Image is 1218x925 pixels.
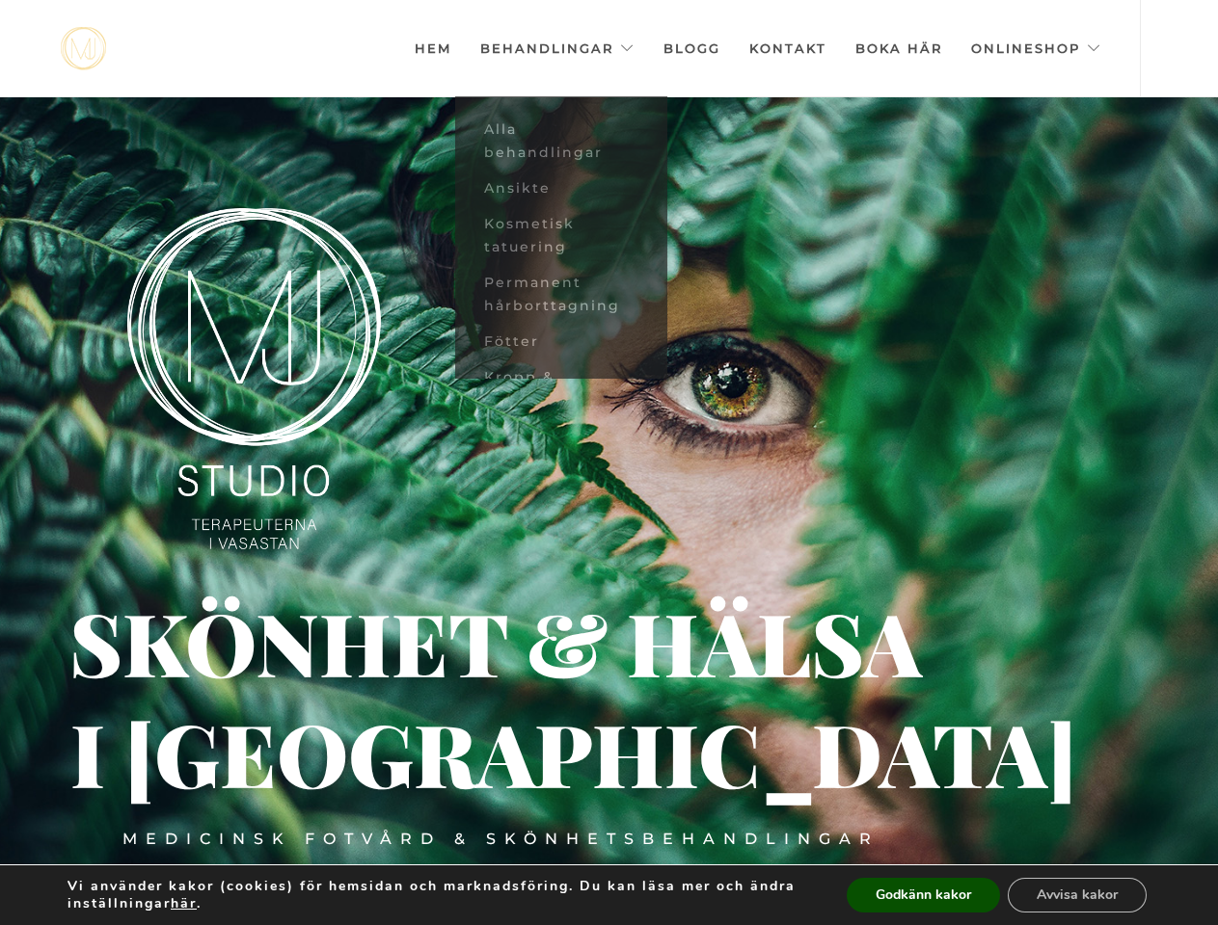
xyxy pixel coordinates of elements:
[455,171,667,206] a: Ansikte
[455,324,667,359] a: Fötter
[455,265,667,324] a: Permanent hårborttagning
[70,742,390,769] div: i [GEOGRAPHIC_DATA]
[455,112,667,171] a: Alla behandlingar
[455,359,667,418] a: Kropp & Välmående
[61,27,106,70] a: mjstudio mjstudio mjstudio
[69,631,759,652] div: Skönhet & hälsa
[68,878,806,912] p: Vi använder kakor (cookies) för hemsidan och marknadsföring. Du kan läsa mer och ändra inställnin...
[171,895,197,912] button: här
[1008,878,1147,912] button: Avvisa kakor
[122,829,880,850] div: Medicinsk fotvård & skönhetsbehandlingar
[847,878,1000,912] button: Godkänn kakor
[61,27,106,70] img: mjstudio
[455,206,667,265] a: Kosmetisk tatuering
